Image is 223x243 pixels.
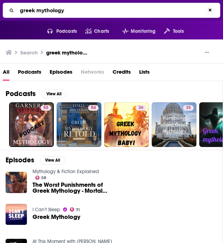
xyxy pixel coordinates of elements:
button: open menu [114,26,156,37]
img: Greek Mythology [6,204,27,225]
a: EpisodesView All [6,156,65,164]
a: Podcasts [18,66,41,81]
a: 53 [9,102,54,147]
a: 54 [57,102,101,147]
button: View All [41,90,66,98]
a: Charts [77,26,109,37]
a: 35 [183,105,194,111]
a: Episodes [50,66,72,81]
span: Networks [81,66,104,81]
button: Show More Button [202,49,212,56]
span: 54 [91,104,96,111]
img: The Worst Punishments of Greek Mythology - Mortal Edition (Greek Mythology Explained) [6,172,27,193]
a: The Worst Punishments of Greek Mythology - Mortal Edition (Greek Mythology Explained) [33,182,112,194]
a: Mythology & Fiction Explained [33,169,99,175]
a: 36 [104,102,149,147]
h3: greek mythology [46,49,87,56]
span: Tools [173,27,184,36]
h2: Podcasts [6,89,36,98]
a: Greek Mythology [33,214,80,220]
span: 53 [43,104,48,111]
a: 53 [41,105,51,111]
a: 58 [35,176,46,180]
button: open menu [39,26,77,37]
span: 35 [186,104,191,111]
span: Charts [94,27,109,36]
a: 71 [70,207,80,212]
h2: Episodes [6,156,34,164]
span: 36 [138,104,143,111]
button: View All [40,156,65,164]
a: I Can’t Sleep [33,207,60,213]
span: 71 [76,208,80,212]
input: Search... [17,5,206,16]
a: 36 [136,105,146,111]
a: Credits [113,66,131,81]
a: Lists [139,66,150,81]
a: All [3,66,9,81]
a: PodcastsView All [6,89,66,98]
span: 58 [41,176,46,179]
span: Monitoring [131,27,156,36]
a: 54 [88,105,99,111]
button: open menu [156,26,184,37]
h3: Search [20,49,38,56]
a: 35 [152,102,196,147]
div: Search... [3,3,220,18]
span: Podcasts [56,27,77,36]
